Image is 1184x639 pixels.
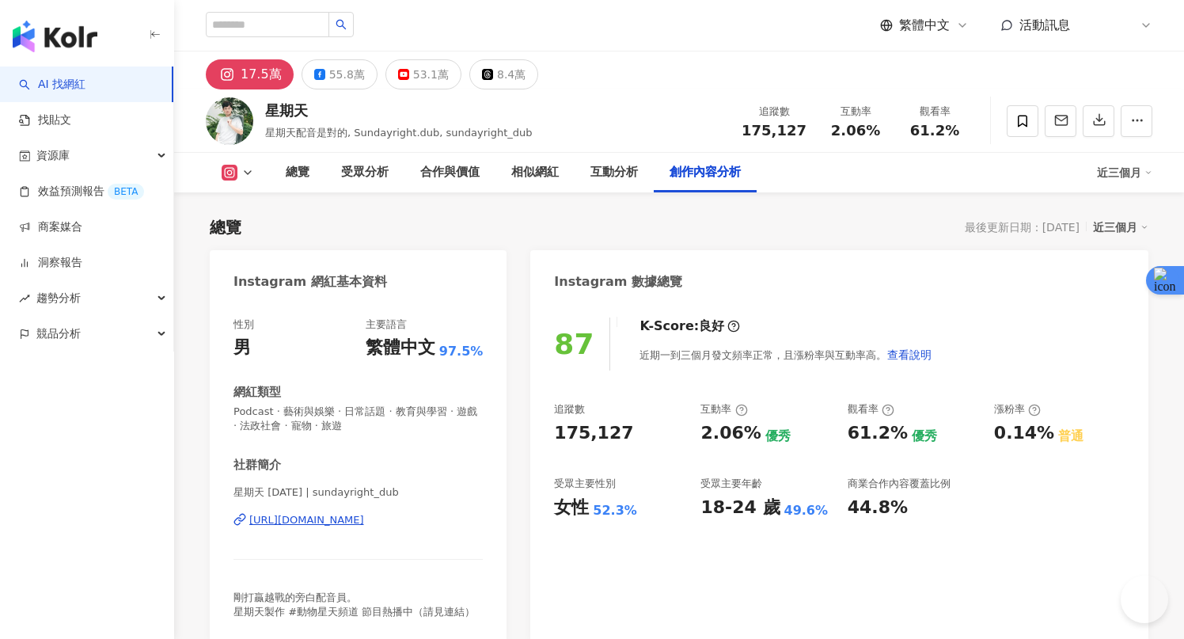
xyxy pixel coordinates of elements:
[19,77,85,93] a: searchAI 找網紅
[886,339,932,371] button: 查看說明
[912,428,937,445] div: 優秀
[233,384,281,401] div: 網紅類型
[825,104,886,120] div: 互動率
[554,328,594,360] div: 87
[336,19,347,30] span: search
[19,112,71,128] a: 找貼文
[905,104,965,120] div: 觀看率
[742,104,806,120] div: 追蹤數
[210,216,241,238] div: 總覽
[249,513,364,527] div: [URL][DOMAIN_NAME]
[233,273,387,291] div: Instagram 網紅基本資料
[206,59,294,89] button: 17.5萬
[233,485,483,500] span: 星期天 [DATE] | sundayright_dub
[554,496,589,520] div: 女性
[554,421,633,446] div: 175,127
[366,336,435,360] div: 繁體中文
[848,496,908,520] div: 44.8%
[554,402,585,416] div: 追蹤數
[554,477,616,491] div: 受眾主要性別
[1058,428,1083,445] div: 普通
[233,336,251,360] div: 男
[994,421,1054,446] div: 0.14%
[233,405,483,433] span: Podcast · 藝術與娛樂 · 日常話題 · 教育與學習 · 遊戲 · 法政社會 · 寵物 · 旅遊
[554,273,682,291] div: Instagram 數據總覽
[497,63,526,86] div: 8.4萬
[19,219,82,235] a: 商案媒合
[36,280,81,316] span: 趨勢分析
[286,163,309,182] div: 總覽
[469,59,538,89] button: 8.4萬
[848,402,894,416] div: 觀看率
[742,122,806,139] span: 175,127
[233,457,281,474] div: 社群簡介
[910,123,959,139] span: 61.2%
[36,316,81,352] span: 競品分析
[241,63,282,86] div: 17.5萬
[1121,576,1168,623] iframe: Help Scout Beacon - Open
[233,318,254,332] div: 性別
[19,184,144,200] a: 效益預測報告BETA
[670,163,741,182] div: 創作內容分析
[439,343,484,360] span: 97.5%
[1112,17,1123,34] span: 格
[639,339,932,371] div: 近期一到三個月發文頻率正常，且漲粉率與互動率高。
[366,318,407,332] div: 主要語言
[36,138,70,173] span: 資源庫
[965,221,1080,234] div: 最後更新日期：[DATE]
[700,496,780,520] div: 18-24 歲
[329,63,365,86] div: 55.8萬
[341,163,389,182] div: 受眾分析
[700,421,761,446] div: 2.06%
[784,502,829,519] div: 49.6%
[19,293,30,304] span: rise
[265,127,533,139] span: 星期天配音是對的, Sundayright.dub, sundayright_dub
[994,402,1041,416] div: 漲粉率
[639,318,740,335] div: K-Score :
[19,255,82,271] a: 洞察報告
[848,477,951,491] div: 商業合作內容覆蓋比例
[511,163,559,182] div: 相似網紅
[413,63,449,86] div: 53.1萬
[887,348,932,361] span: 查看說明
[700,402,747,416] div: 互動率
[899,17,950,34] span: 繁體中文
[13,21,97,52] img: logo
[233,513,483,527] a: [URL][DOMAIN_NAME]
[1097,160,1152,185] div: 近三個月
[593,502,637,519] div: 52.3%
[1093,217,1148,238] div: 近三個月
[700,477,762,491] div: 受眾主要年齡
[385,59,461,89] button: 53.1萬
[831,123,880,139] span: 2.06%
[590,163,638,182] div: 互動分析
[233,591,475,618] span: 剛打贏越戰的旁白配音員。 星期天製作 #動物星天頻道 節目熱播中（請見連結）
[206,97,253,145] img: KOL Avatar
[302,59,378,89] button: 55.8萬
[265,101,533,120] div: 星期天
[699,318,724,335] div: 良好
[1019,17,1070,32] span: 活動訊息
[420,163,480,182] div: 合作與價值
[848,421,908,446] div: 61.2%
[765,428,791,445] div: 優秀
